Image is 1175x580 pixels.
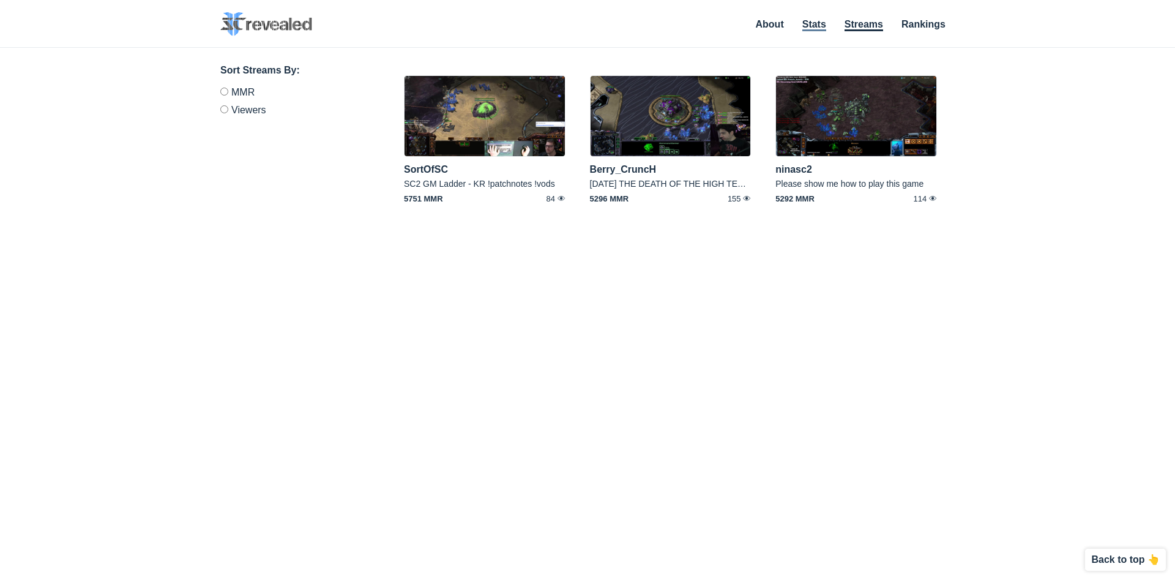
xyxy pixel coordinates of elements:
[220,105,228,113] input: Viewers
[220,88,228,96] input: MMR
[775,164,812,175] a: ninasc2
[802,19,826,31] a: Stats
[404,75,565,157] img: live_user_sortofsc-1280x640.jpg
[775,195,829,203] span: 5292 MMR
[1091,555,1160,565] p: Back to top 👆
[590,179,973,189] a: [DATE] THE DEATH OF THE HIGH TEMPLAR !GOODYS !DISCORD !SELFIE !BALD !BACKSHOTS
[220,88,367,100] label: MMR
[590,75,752,157] img: live_user_berry_crunch-1280x640.jpg
[404,164,448,175] a: SortOfSC
[590,195,644,203] span: 5296 MMR
[845,19,883,31] a: Streams
[775,75,937,157] img: live_user_ninasc2-1280x640.jpg
[590,164,656,175] a: Berry_CruncH
[512,195,565,203] span: 84 👁
[775,179,923,189] a: Please show me how to play this game
[697,195,751,203] span: 155 👁
[404,179,555,189] a: SC2 GM Ladder - KR !patchnotes !vods
[220,63,367,78] h3: Sort Streams By:
[756,19,784,29] a: About
[220,12,312,36] img: SC2 Revealed
[220,100,367,115] label: Viewers
[901,19,946,29] a: Rankings
[883,195,937,203] span: 114 👁
[404,195,458,203] span: 5751 MMR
